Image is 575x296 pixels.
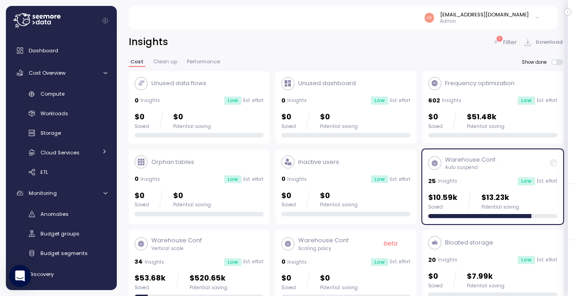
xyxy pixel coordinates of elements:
p: Insights [438,178,457,184]
span: ETL [40,168,48,176]
p: $0 [281,190,296,202]
div: Potential saving [173,202,211,208]
a: Compute [10,87,113,102]
p: Auto suspend [445,164,497,171]
p: $0 [428,111,443,123]
p: $0 [320,272,358,285]
p: Est. effort [537,97,557,104]
div: Low [224,175,241,184]
span: Show done [522,59,551,65]
p: $51.48k [467,111,505,123]
p: Insights [438,257,457,263]
span: Budget groups [40,230,80,237]
div: Saved [428,283,443,289]
p: $7.99k [467,270,505,283]
span: Workloads [40,110,68,117]
p: Unused dashboard [298,79,356,88]
span: Dashboard [29,47,58,54]
p: Bloated storage [445,238,493,247]
div: Open Intercom Messenger [9,265,31,287]
div: Potential saving [320,123,358,130]
p: Insights [442,97,461,104]
a: ETL [10,164,113,179]
div: Saved [281,123,296,130]
span: Budget segments [40,250,88,257]
span: Cost [130,59,144,64]
div: Potential saving [467,123,505,130]
div: Low [518,177,535,185]
div: Low [224,97,241,105]
a: Workloads [10,106,113,121]
div: Potential saving [481,204,519,210]
a: Monitoring [10,184,113,202]
button: Download [523,36,563,49]
span: Discovery [29,270,54,278]
p: Warehouse Conf. [151,236,203,245]
div: Low [371,175,388,184]
p: 602 [428,96,440,105]
p: $0 [135,111,149,123]
p: $0 [281,272,296,285]
h2: Insights [129,36,168,49]
span: Compute [40,90,65,97]
div: Saved [428,123,443,130]
p: 0 [135,96,139,105]
div: Low [371,258,388,266]
img: 46f7259ee843653f49e58c8eef8347fd [425,13,434,22]
span: Performance [187,59,220,64]
a: Budget groups [10,226,113,241]
p: $13.23k [481,192,519,204]
div: Potential saving [467,283,505,289]
p: 25 [428,177,436,186]
p: 0 [281,257,285,266]
p: Vertical scale [151,245,203,252]
a: Anomalies [10,207,113,222]
p: Est. effort [390,259,410,265]
p: Est. effort [243,176,264,183]
p: 0 [281,96,285,105]
div: Saved [281,202,296,208]
p: Insights [287,97,307,104]
p: $0 [135,190,149,202]
span: Cost Overview [29,69,65,77]
div: Potential saving [173,123,211,130]
div: Saved [281,285,296,291]
a: Dashboard [10,41,113,60]
p: Est. effort [390,176,410,183]
div: Saved [135,285,165,291]
p: Est. effort [537,257,557,263]
div: Saved [428,204,457,210]
div: Low [371,97,388,105]
p: 1 [499,36,500,42]
p: beta [383,239,397,248]
div: Low [518,97,535,105]
p: Admin [440,18,529,25]
span: Cloud Services [40,149,80,156]
p: Warehouse Conf. [298,236,350,245]
a: Cost Overview [10,64,113,82]
p: 0 [135,174,139,184]
p: Unused data flows [151,79,206,88]
p: $0 [428,270,443,283]
p: Est. effort [243,97,264,104]
a: Budget segments [10,245,113,260]
div: Potential saving [320,202,358,208]
p: $0 [173,190,211,202]
p: Insights [145,259,164,265]
p: Warehouse Conf. [445,155,497,164]
div: Potential saving [320,285,358,291]
a: Storage [10,126,113,141]
span: Download [536,36,563,48]
p: $53.68k [135,272,165,285]
p: Est. effort [243,259,264,265]
p: Filter [503,38,517,47]
p: Insights [287,259,307,265]
p: $0 [320,111,358,123]
p: Insights [140,97,160,104]
p: Est. effort [537,178,557,184]
div: [EMAIL_ADDRESS][DOMAIN_NAME] [440,11,529,18]
div: Potential saving [190,285,227,291]
p: Orphan tables [151,158,194,167]
span: Storage [40,129,61,137]
span: Monitoring [29,189,57,197]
